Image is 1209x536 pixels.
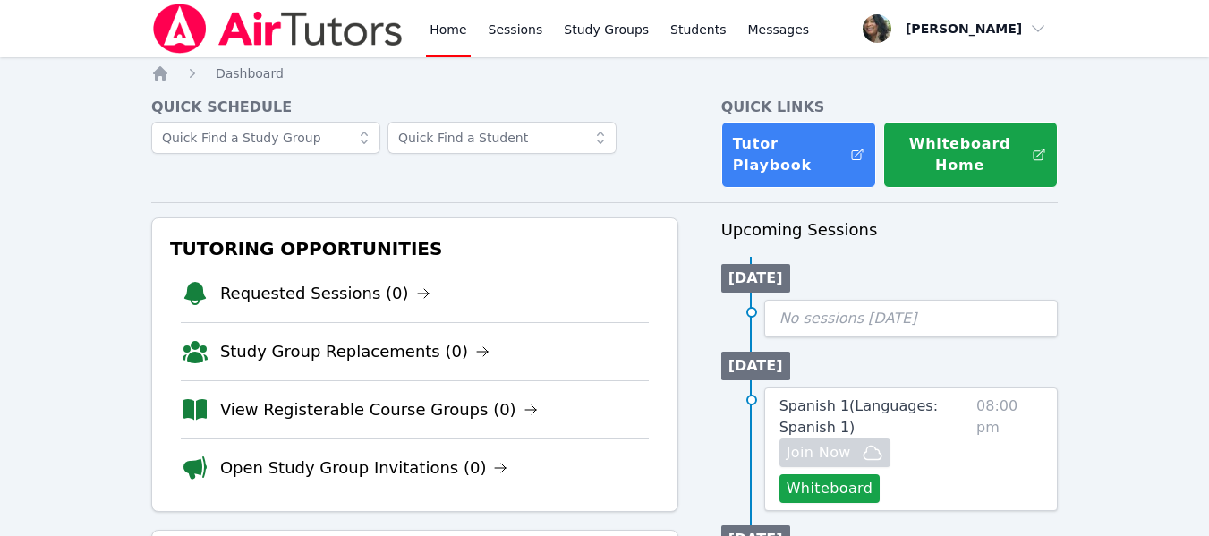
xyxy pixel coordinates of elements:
[387,122,617,154] input: Quick Find a Student
[779,396,969,438] a: Spanish 1(Languages: Spanish 1)
[721,352,790,380] li: [DATE]
[220,339,490,364] a: Study Group Replacements (0)
[721,122,877,188] a: Tutor Playbook
[151,64,1058,82] nav: Breadcrumb
[220,455,508,481] a: Open Study Group Invitations (0)
[151,122,380,154] input: Quick Find a Study Group
[216,66,284,81] span: Dashboard
[220,281,430,306] a: Requested Sessions (0)
[721,97,1059,118] h4: Quick Links
[721,217,1059,242] h3: Upcoming Sessions
[779,438,890,467] button: Join Now
[220,397,538,422] a: View Registerable Course Groups (0)
[216,64,284,82] a: Dashboard
[779,310,917,327] span: No sessions [DATE]
[883,122,1058,188] button: Whiteboard Home
[748,21,810,38] span: Messages
[151,97,678,118] h4: Quick Schedule
[721,264,790,293] li: [DATE]
[779,474,881,503] button: Whiteboard
[151,4,404,54] img: Air Tutors
[779,397,938,436] span: Spanish 1 ( Languages: Spanish 1 )
[787,442,851,464] span: Join Now
[166,233,663,265] h3: Tutoring Opportunities
[976,396,1043,503] span: 08:00 pm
